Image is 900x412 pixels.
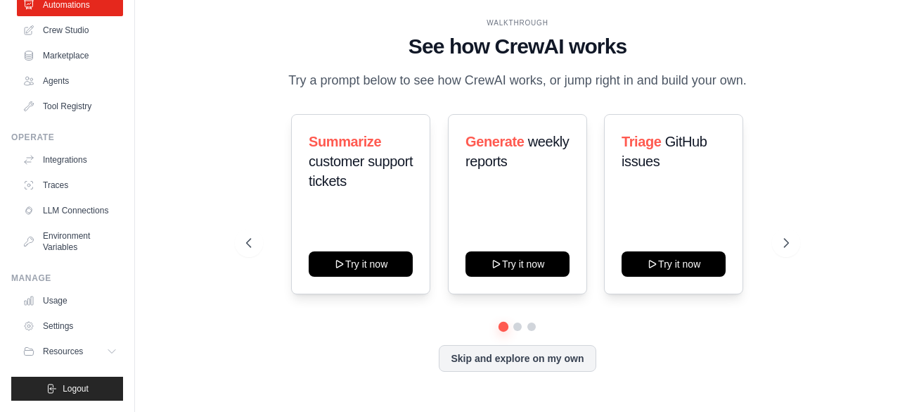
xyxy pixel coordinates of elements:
span: Logout [63,383,89,394]
a: Usage [17,289,123,312]
button: Try it now [465,251,570,277]
a: Environment Variables [17,225,123,258]
a: Integrations [17,149,123,171]
span: customer support tickets [309,154,413,189]
span: Resources [43,346,83,357]
div: Manage [11,273,123,284]
span: GitHub issues [622,134,707,169]
a: Tool Registry [17,95,123,118]
span: Summarize [309,134,381,149]
div: WALKTHROUGH [246,18,788,28]
span: weekly reports [465,134,569,169]
p: Try a prompt below to see how CrewAI works, or jump right in and build your own. [281,70,754,91]
button: Try it now [622,251,726,277]
iframe: Chat Widget [830,344,900,412]
a: Settings [17,315,123,337]
a: Crew Studio [17,19,123,42]
button: Logout [11,377,123,401]
button: Try it now [309,251,413,277]
button: Skip and explore on my own [439,345,596,372]
a: Marketplace [17,44,123,67]
a: Agents [17,70,123,92]
div: Operate [11,132,123,143]
a: Traces [17,174,123,196]
a: LLM Connections [17,199,123,222]
span: Generate [465,134,525,149]
h1: See how CrewAI works [246,34,788,59]
button: Resources [17,340,123,363]
span: Triage [622,134,662,149]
